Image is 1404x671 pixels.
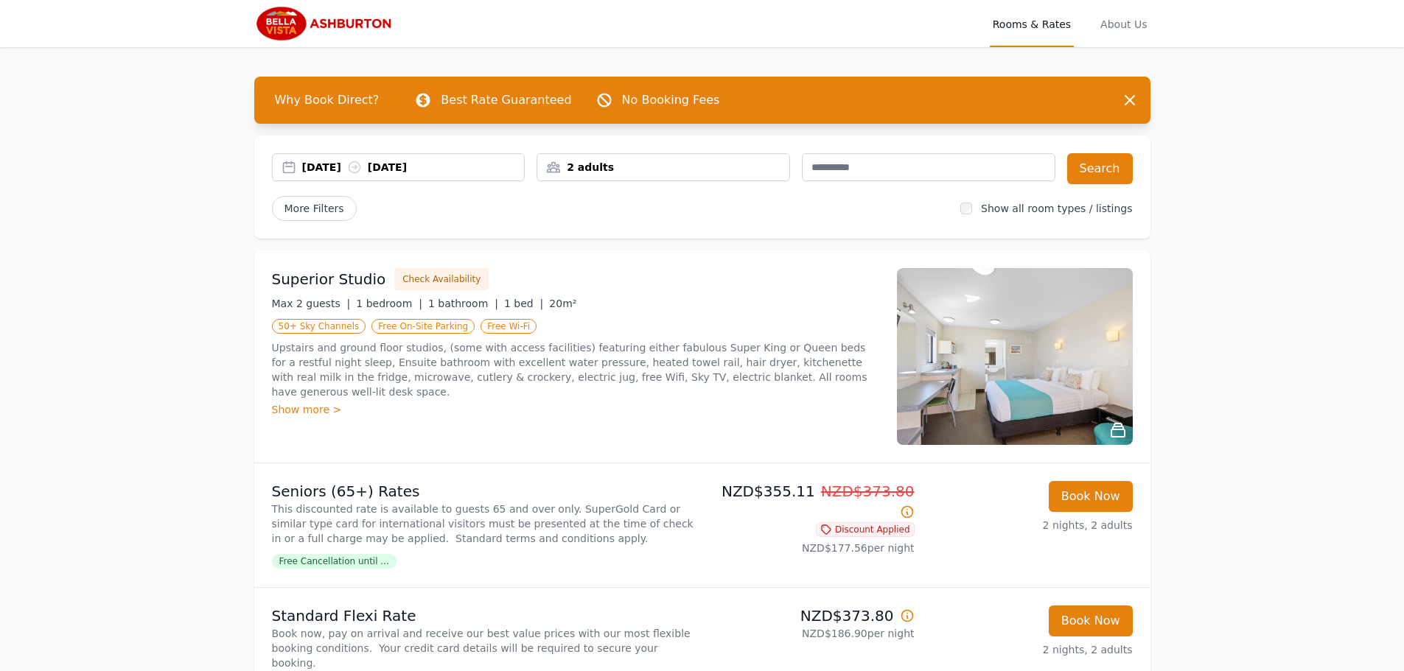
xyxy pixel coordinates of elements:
p: Upstairs and ground floor studios, (some with access facilities) featuring either fabulous Super ... [272,340,879,399]
span: Max 2 guests | [272,298,351,309]
span: 20m² [549,298,576,309]
button: Book Now [1049,481,1133,512]
p: This discounted rate is available to guests 65 and over only. SuperGold Card or similar type card... [272,502,696,546]
span: 1 bedroom | [356,298,422,309]
button: Check Availability [394,268,489,290]
p: Seniors (65+) Rates [272,481,696,502]
span: Free Wi-Fi [481,319,537,334]
span: Why Book Direct? [263,85,391,115]
p: NZD$373.80 [708,605,915,626]
span: Free Cancellation until ... [272,554,397,569]
p: No Booking Fees [622,91,720,109]
h3: Superior Studio [272,269,386,289]
p: 2 nights, 2 adults [926,642,1133,657]
img: Bella Vista Ashburton [254,6,396,41]
span: 50+ Sky Channels [272,319,366,334]
div: 2 adults [537,160,789,175]
p: Best Rate Guaranteed [441,91,571,109]
p: NZD$355.11 [708,481,915,522]
div: Show more > [272,402,879,417]
p: Standard Flexi Rate [272,605,696,626]
label: Show all room types / listings [981,203,1132,214]
span: 1 bed | [504,298,543,309]
span: NZD$373.80 [821,482,915,500]
p: NZD$186.90 per night [708,626,915,641]
p: NZD$177.56 per night [708,541,915,555]
p: 2 nights, 2 adults [926,518,1133,533]
p: Book now, pay on arrival and receive our best value prices with our most flexible booking conditi... [272,626,696,670]
span: Free On-Site Parking [371,319,475,334]
span: 1 bathroom | [428,298,498,309]
span: More Filters [272,196,357,221]
button: Book Now [1049,605,1133,636]
span: Discount Applied [816,522,915,537]
div: [DATE] [DATE] [302,160,525,175]
button: Search [1067,153,1133,184]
